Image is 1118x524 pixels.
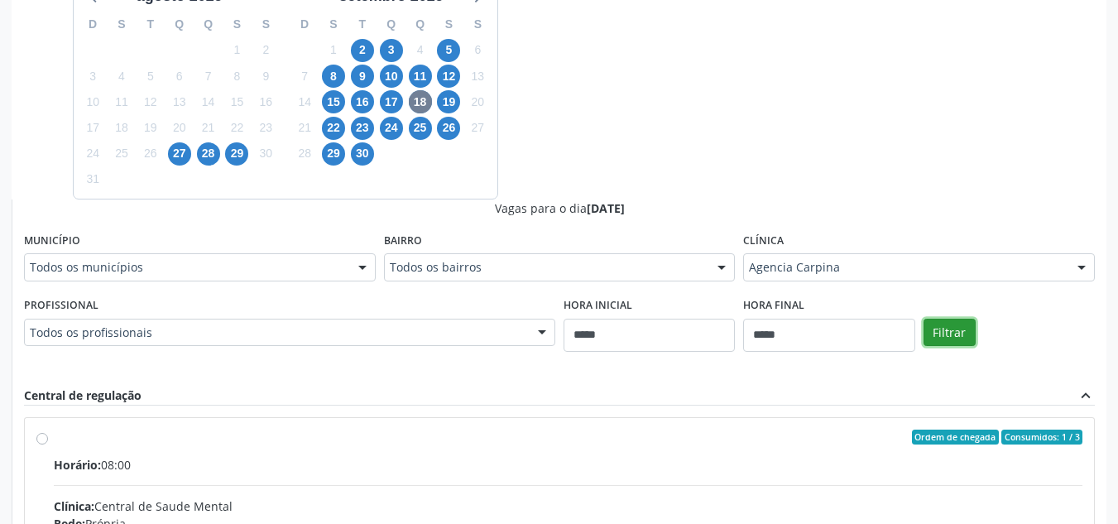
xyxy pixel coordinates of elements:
[252,12,281,37] div: S
[293,90,316,113] span: domingo, 14 de setembro de 2025
[110,142,133,166] span: segunda-feira, 25 de agosto de 2025
[466,39,489,62] span: sábado, 6 de setembro de 2025
[168,117,191,140] span: quarta-feira, 20 de agosto de 2025
[81,117,104,140] span: domingo, 17 de agosto de 2025
[110,117,133,140] span: segunda-feira, 18 de agosto de 2025
[351,142,374,166] span: terça-feira, 30 de setembro de 2025
[225,39,248,62] span: sexta-feira, 1 de agosto de 2025
[466,117,489,140] span: sábado, 27 de setembro de 2025
[380,90,403,113] span: quarta-feira, 17 de setembro de 2025
[380,65,403,88] span: quarta-feira, 10 de setembro de 2025
[390,259,702,276] span: Todos os bairros
[254,39,277,62] span: sábado, 2 de agosto de 2025
[409,117,432,140] span: quinta-feira, 25 de setembro de 2025
[322,65,345,88] span: segunda-feira, 8 de setembro de 2025
[168,90,191,113] span: quarta-feira, 13 de agosto de 2025
[912,430,999,445] span: Ordem de chegada
[380,39,403,62] span: quarta-feira, 3 de setembro de 2025
[322,90,345,113] span: segunda-feira, 15 de setembro de 2025
[743,293,804,319] label: Hora final
[165,12,194,37] div: Q
[139,65,162,88] span: terça-feira, 5 de agosto de 2025
[254,117,277,140] span: sábado, 23 de agosto de 2025
[293,117,316,140] span: domingo, 21 de setembro de 2025
[384,228,422,254] label: Bairro
[1077,387,1095,405] i: expand_less
[348,12,377,37] div: T
[293,65,316,88] span: domingo, 7 de setembro de 2025
[139,142,162,166] span: terça-feira, 26 de agosto de 2025
[322,117,345,140] span: segunda-feira, 22 de setembro de 2025
[225,117,248,140] span: sexta-feira, 22 de agosto de 2025
[322,39,345,62] span: segunda-feira, 1 de setembro de 2025
[79,12,108,37] div: D
[81,65,104,88] span: domingo, 3 de agosto de 2025
[81,142,104,166] span: domingo, 24 de agosto de 2025
[81,90,104,113] span: domingo, 10 de agosto de 2025
[24,228,80,254] label: Município
[254,65,277,88] span: sábado, 9 de agosto de 2025
[139,90,162,113] span: terça-feira, 12 de agosto de 2025
[223,12,252,37] div: S
[437,117,460,140] span: sexta-feira, 26 de setembro de 2025
[377,12,405,37] div: Q
[197,90,220,113] span: quinta-feira, 14 de agosto de 2025
[587,200,625,216] span: [DATE]
[749,259,1061,276] span: Agencia Carpina
[924,319,976,347] button: Filtrar
[743,228,784,254] label: Clínica
[54,498,1082,515] div: Central de Saude Mental
[136,12,165,37] div: T
[54,456,1082,474] div: 08:00
[139,117,162,140] span: terça-feira, 19 de agosto de 2025
[110,65,133,88] span: segunda-feira, 4 de agosto de 2025
[30,324,521,341] span: Todos os profissionais
[108,12,137,37] div: S
[24,200,1095,217] div: Vagas para o dia
[81,168,104,191] span: domingo, 31 de agosto de 2025
[351,117,374,140] span: terça-feira, 23 de setembro de 2025
[110,90,133,113] span: segunda-feira, 11 de agosto de 2025
[194,12,223,37] div: Q
[409,65,432,88] span: quinta-feira, 11 de setembro de 2025
[434,12,463,37] div: S
[168,65,191,88] span: quarta-feira, 6 de agosto de 2025
[293,142,316,166] span: domingo, 28 de setembro de 2025
[30,259,342,276] span: Todos os municípios
[197,65,220,88] span: quinta-feira, 7 de agosto de 2025
[437,65,460,88] span: sexta-feira, 12 de setembro de 2025
[1001,430,1082,445] span: Consumidos: 1 / 3
[254,90,277,113] span: sábado, 16 de agosto de 2025
[466,65,489,88] span: sábado, 13 de setembro de 2025
[463,12,492,37] div: S
[24,387,142,405] div: Central de regulação
[564,293,632,319] label: Hora inicial
[54,457,101,473] span: Horário:
[290,12,319,37] div: D
[319,12,348,37] div: S
[437,90,460,113] span: sexta-feira, 19 de setembro de 2025
[254,142,277,166] span: sábado, 30 de agosto de 2025
[322,142,345,166] span: segunda-feira, 29 de setembro de 2025
[225,142,248,166] span: sexta-feira, 29 de agosto de 2025
[197,142,220,166] span: quinta-feira, 28 de agosto de 2025
[351,90,374,113] span: terça-feira, 16 de setembro de 2025
[225,65,248,88] span: sexta-feira, 8 de agosto de 2025
[24,293,98,319] label: Profissional
[409,39,432,62] span: quinta-feira, 4 de setembro de 2025
[197,117,220,140] span: quinta-feira, 21 de agosto de 2025
[351,39,374,62] span: terça-feira, 2 de setembro de 2025
[409,90,432,113] span: quinta-feira, 18 de setembro de 2025
[380,117,403,140] span: quarta-feira, 24 de setembro de 2025
[168,142,191,166] span: quarta-feira, 27 de agosto de 2025
[54,498,94,514] span: Clínica:
[351,65,374,88] span: terça-feira, 9 de setembro de 2025
[466,90,489,113] span: sábado, 20 de setembro de 2025
[225,90,248,113] span: sexta-feira, 15 de agosto de 2025
[405,12,434,37] div: Q
[437,39,460,62] span: sexta-feira, 5 de setembro de 2025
